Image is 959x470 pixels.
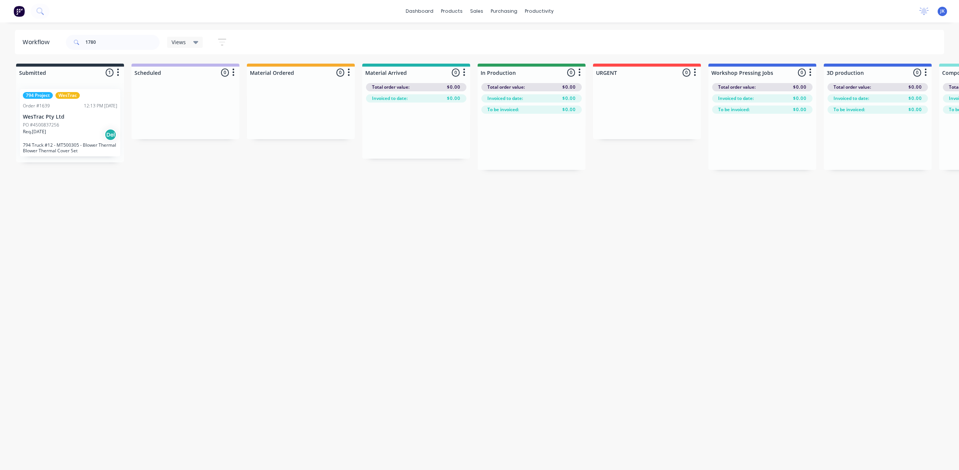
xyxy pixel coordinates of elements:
span: Invoiced to date: [834,95,869,102]
span: $0.00 [908,95,922,102]
div: Del [105,129,117,141]
span: Views [172,38,186,46]
span: $0.00 [447,84,460,91]
span: To be invoiced: [487,106,519,113]
div: WesTrac [55,92,80,99]
div: 794 ProjectWesTracOrder #163912:13 PM [DATE]WesTrac Pty LtdPO #4500837256Req.[DATE]Del794 Truck #... [20,89,120,156]
div: productivity [521,6,557,17]
div: 12:13 PM [DATE] [84,103,117,109]
span: Invoiced to date: [372,95,408,102]
span: Invoiced to date: [487,95,523,102]
div: Workflow [22,38,53,47]
span: $0.00 [793,95,807,102]
div: products [437,6,466,17]
span: $0.00 [562,106,576,113]
span: Total order value: [372,84,409,91]
img: Factory [13,6,25,17]
div: sales [466,6,487,17]
span: $0.00 [793,84,807,91]
span: JK [940,8,945,15]
span: $0.00 [908,106,922,113]
span: $0.00 [562,84,576,91]
span: Total order value: [487,84,525,91]
span: $0.00 [908,84,922,91]
div: 794 Project [23,92,53,99]
p: 794 Truck #12 - MT500305 - Blower Thermal Blower Thermal Cover Set [23,142,117,153]
div: purchasing [487,6,521,17]
div: Order #1639 [23,103,50,109]
input: Search for orders... [85,35,160,50]
a: dashboard [402,6,437,17]
span: Total order value: [834,84,871,91]
span: $0.00 [793,106,807,113]
span: Total order value: [718,84,756,91]
span: To be invoiced: [834,106,865,113]
p: PO #4500837256 [23,122,59,128]
span: To be invoiced: [718,106,750,113]
span: $0.00 [562,95,576,102]
span: Invoiced to date: [718,95,754,102]
p: Req. [DATE] [23,128,46,135]
span: $0.00 [447,95,460,102]
p: WesTrac Pty Ltd [23,114,117,120]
